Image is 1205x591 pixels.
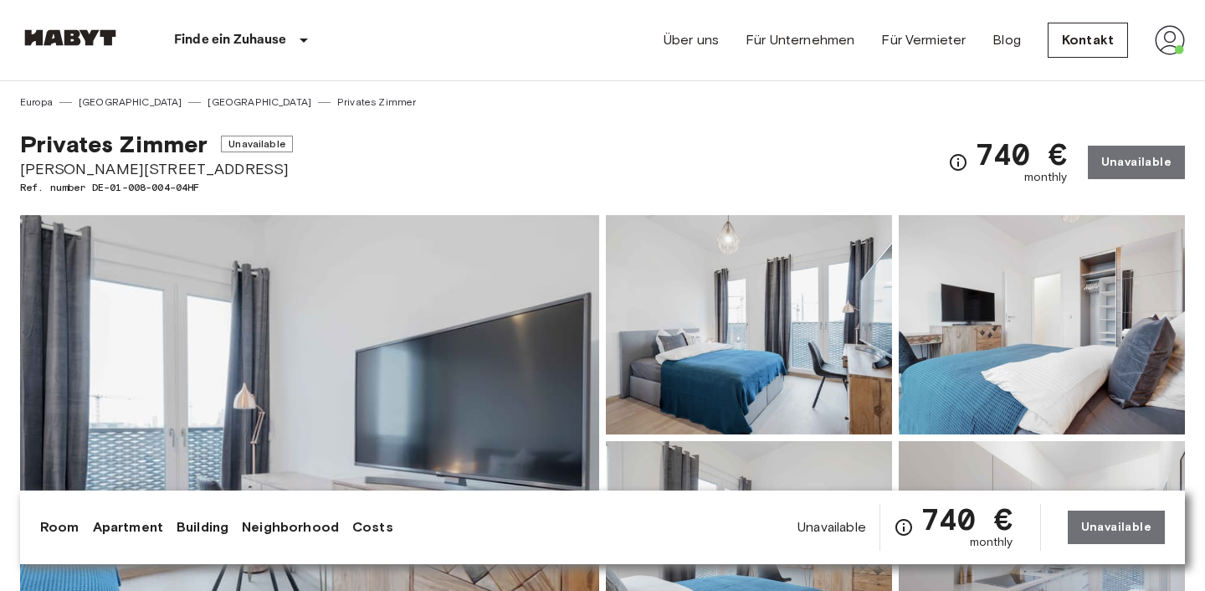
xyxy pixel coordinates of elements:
[746,30,854,50] a: Für Unternehmen
[1155,25,1185,55] img: avatar
[20,130,208,158] span: Privates Zimmer
[606,215,892,434] img: Picture of unit DE-01-008-004-04HF
[20,158,293,180] span: [PERSON_NAME][STREET_ADDRESS]
[881,30,966,50] a: Für Vermieter
[1024,169,1068,186] span: monthly
[40,517,79,537] a: Room
[992,30,1021,50] a: Blog
[920,504,1013,534] span: 740 €
[174,30,287,50] p: Finde ein Zuhause
[948,152,968,172] svg: Check cost overview for full price breakdown. Please note that discounts apply to new joiners onl...
[1048,23,1128,58] a: Kontakt
[894,517,914,537] svg: Check cost overview for full price breakdown. Please note that discounts apply to new joiners onl...
[79,95,182,110] a: [GEOGRAPHIC_DATA]
[970,534,1013,551] span: monthly
[20,29,120,46] img: Habyt
[664,30,719,50] a: Über uns
[337,95,416,110] a: Privates Zimmer
[899,215,1185,434] img: Picture of unit DE-01-008-004-04HF
[20,95,53,110] a: Europa
[975,139,1068,169] span: 740 €
[93,517,163,537] a: Apartment
[242,517,339,537] a: Neighborhood
[177,517,228,537] a: Building
[221,136,293,152] span: Unavailable
[352,517,393,537] a: Costs
[208,95,311,110] a: [GEOGRAPHIC_DATA]
[797,518,866,537] span: Unavailable
[20,180,293,195] span: Ref. number DE-01-008-004-04HF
